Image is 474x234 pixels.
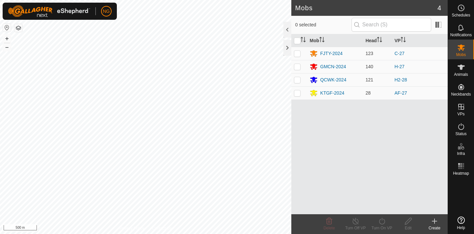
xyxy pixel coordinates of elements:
[295,4,437,12] h2: Mobs
[452,13,470,17] span: Schedules
[295,21,352,28] span: 0 selected
[8,5,90,17] img: Gallagher Logo
[3,43,11,51] button: –
[320,90,344,97] div: KTGF-2024
[365,64,373,69] span: 140
[320,63,346,70] div: GMCN-2024
[365,51,373,56] span: 123
[451,92,471,96] span: Neckbands
[307,34,363,47] th: Mob
[377,38,382,43] p-sorticon: Activate to sort
[457,152,465,156] span: Infra
[119,225,144,231] a: Privacy Policy
[152,225,171,231] a: Contact Us
[450,33,472,37] span: Notifications
[342,225,369,231] div: Turn Off VP
[365,90,371,96] span: 28
[394,77,407,82] a: H2-28
[392,34,448,47] th: VP
[324,226,335,230] span: Delete
[369,225,395,231] div: Turn On VP
[363,34,392,47] th: Head
[365,77,373,82] span: 121
[14,24,22,32] button: Map Layers
[421,225,448,231] div: Create
[320,76,346,83] div: QCWK-2024
[394,51,404,56] a: C-27
[320,50,343,57] div: FJTY-2024
[454,73,468,76] span: Animals
[301,38,306,43] p-sorticon: Activate to sort
[401,38,406,43] p-sorticon: Activate to sort
[103,8,110,15] span: NG
[437,3,441,13] span: 4
[455,132,466,136] span: Status
[457,112,464,116] span: VPs
[352,18,431,32] input: Search (S)
[3,35,11,43] button: +
[456,53,466,57] span: Mobs
[395,225,421,231] div: Edit
[3,24,11,32] button: Reset Map
[394,90,407,96] a: AF-27
[453,171,469,175] span: Heatmap
[319,38,325,43] p-sorticon: Activate to sort
[448,214,474,232] a: Help
[394,64,404,69] a: H-27
[457,226,465,230] span: Help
